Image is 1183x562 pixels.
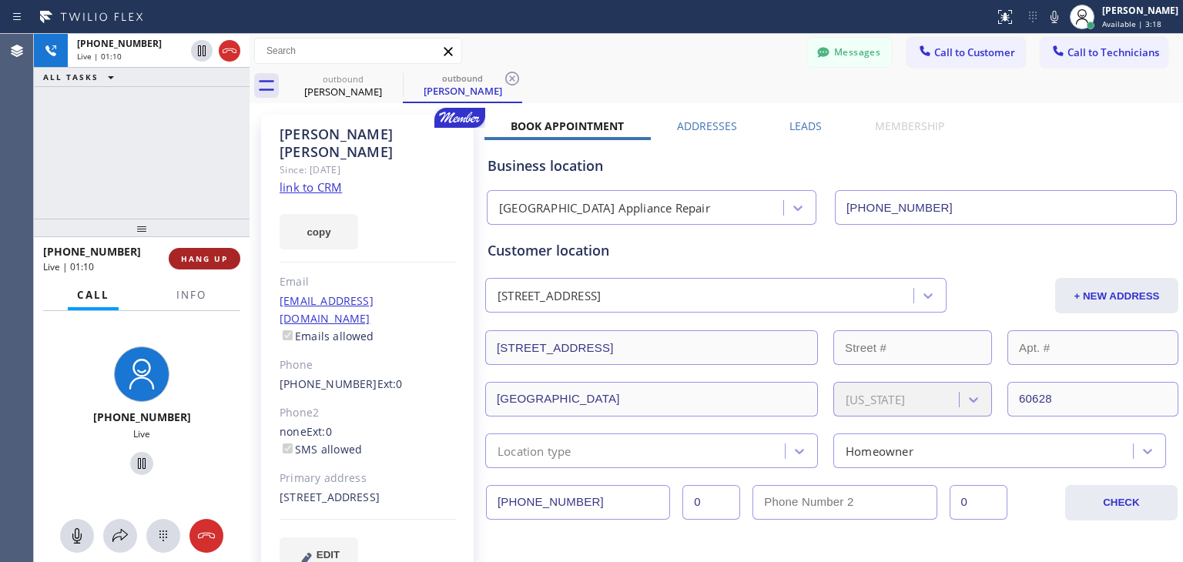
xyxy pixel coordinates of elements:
button: Hang up [219,40,240,62]
input: City [485,382,818,416]
div: Since: [DATE] [280,161,456,179]
span: Call [77,288,109,302]
button: Hold Customer [191,40,213,62]
span: ALL TASKS [43,72,99,82]
div: [GEOGRAPHIC_DATA] Appliance Repair [499,199,710,217]
span: EDIT [317,549,340,560]
button: ALL TASKS [34,68,129,86]
div: outbound [285,73,401,85]
button: Messages [807,38,892,67]
label: Leads [789,119,822,133]
button: HANG UP [169,248,240,269]
div: Homeowner [846,442,913,460]
span: Info [176,288,206,302]
span: Ext: 0 [307,424,332,439]
button: Call [68,280,119,310]
div: [PERSON_NAME] [285,85,401,99]
a: [PHONE_NUMBER] [280,376,377,391]
a: [EMAIL_ADDRESS][DOMAIN_NAME] [280,293,374,326]
div: Primary address [280,470,456,487]
input: Phone Number [835,190,1177,225]
button: CHECK [1065,485,1178,520]
a: link to CRM [280,179,342,195]
input: Ext. 2 [950,485,1007,520]
span: [PHONE_NUMBER] [43,244,141,259]
input: Search [255,38,461,63]
input: Phone Number 2 [752,485,937,520]
button: Hang up [189,519,223,553]
div: Phone2 [280,404,456,422]
label: Book Appointment [511,119,624,133]
button: Open dialpad [146,519,180,553]
input: Address [485,330,818,365]
label: Membership [875,119,944,133]
div: Lasheena Smith [404,69,521,102]
div: Email [280,273,456,291]
input: Street # [833,330,992,365]
span: Ext: 0 [377,376,403,391]
div: Lasheena Smith [285,69,401,103]
input: Phone Number [486,485,670,520]
button: Call to Technicians [1041,38,1168,67]
button: Mute [60,519,94,553]
input: ZIP [1007,382,1178,416]
span: [PHONE_NUMBER] [93,410,191,424]
button: Mute [1044,6,1065,28]
span: Live | 01:10 [77,51,122,62]
input: SMS allowed [283,443,293,453]
span: HANG UP [181,253,228,264]
input: Ext. [682,485,740,520]
button: Open directory [103,519,137,553]
button: copy [280,214,358,249]
button: Info [167,280,216,310]
span: Call to Customer [934,45,1015,59]
span: Available | 3:18 [1102,18,1161,29]
input: Emails allowed [283,330,293,340]
div: Location type [498,442,571,460]
div: [STREET_ADDRESS] [498,287,601,305]
div: Business location [488,156,1176,176]
span: Live | 01:10 [43,260,94,273]
button: + NEW ADDRESS [1055,278,1178,313]
label: SMS allowed [280,442,362,457]
span: [PHONE_NUMBER] [77,37,162,50]
div: none [280,423,456,459]
label: Emails allowed [280,329,374,343]
input: Apt. # [1007,330,1178,365]
div: Phone [280,356,456,374]
div: [PERSON_NAME] [PERSON_NAME] [280,125,456,161]
span: Call to Technicians [1067,45,1159,59]
div: [STREET_ADDRESS] [280,489,456,507]
div: [PERSON_NAME] [1102,4,1178,17]
span: Live [133,427,150,440]
div: Customer location [488,240,1176,261]
label: Addresses [677,119,737,133]
div: [PERSON_NAME] [404,84,521,98]
div: outbound [404,72,521,84]
button: Call to Customer [907,38,1025,67]
button: Hold Customer [130,452,153,475]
